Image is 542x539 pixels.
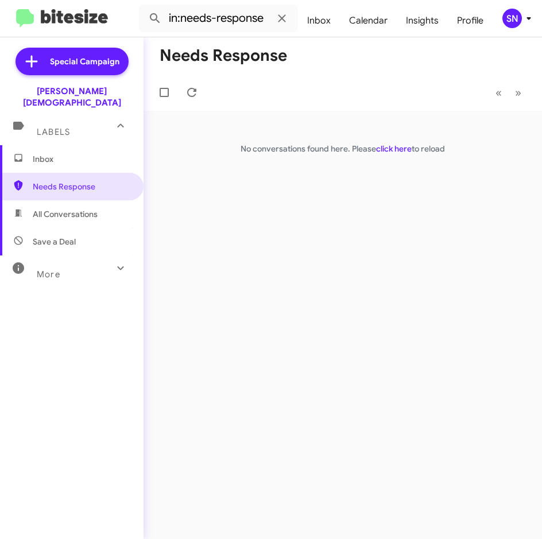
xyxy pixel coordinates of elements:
h1: Needs Response [160,46,287,65]
a: Special Campaign [16,48,129,75]
button: Previous [489,81,509,104]
span: Labels [37,127,70,137]
button: Next [508,81,528,104]
button: SN [493,9,529,28]
div: SN [502,9,522,28]
span: Special Campaign [50,56,119,67]
span: » [515,86,521,100]
span: More [37,269,60,280]
nav: Page navigation example [489,81,528,104]
a: Insights [397,4,448,37]
a: Inbox [298,4,340,37]
span: Needs Response [33,181,130,192]
a: click here [376,144,412,154]
input: Search [139,5,298,32]
span: All Conversations [33,208,98,220]
a: Profile [448,4,493,37]
span: Save a Deal [33,236,76,247]
span: Inbox [33,153,130,165]
span: « [495,86,502,100]
a: Calendar [340,4,397,37]
p: No conversations found here. Please to reload [144,143,542,154]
